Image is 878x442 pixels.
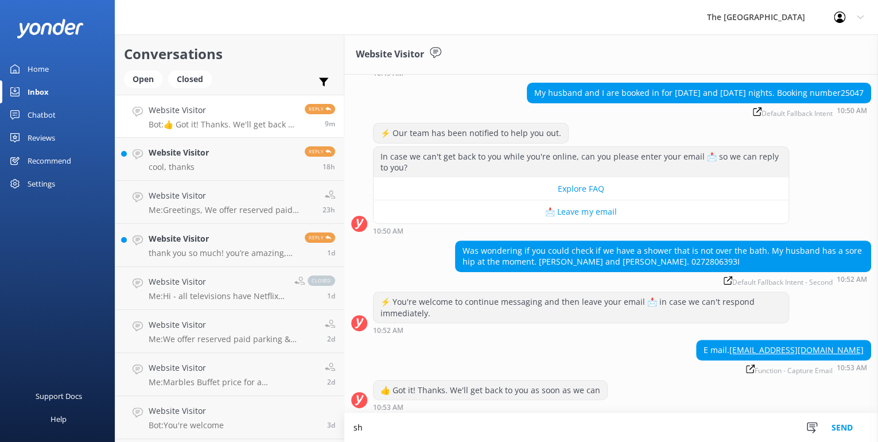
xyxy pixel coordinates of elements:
[149,232,296,245] h4: Website Visitor
[373,326,789,334] div: 10:52am 18-Aug-2025 (UTC +12:00) Pacific/Auckland
[697,340,871,360] div: E mail.
[325,119,335,129] span: 10:53am 18-Aug-2025 (UTC +12:00) Pacific/Auckland
[124,43,335,65] h2: Conversations
[124,72,168,85] a: Open
[374,123,568,143] div: ⚡ Our team has been notified to help you out.
[373,69,476,77] div: 10:49am 18-Aug-2025 (UTC +12:00) Pacific/Auckland
[305,232,335,243] span: Reply
[28,149,71,172] div: Recommend
[837,276,867,286] strong: 10:52 AM
[149,146,209,159] h4: Website Visitor
[327,334,335,344] span: 09:45am 16-Aug-2025 (UTC +12:00) Pacific/Auckland
[696,363,871,374] div: 10:53am 18-Aug-2025 (UTC +12:00) Pacific/Auckland
[50,408,67,431] div: Help
[115,310,344,353] a: Website VisitorMe:We offer reserved paid parking & limited paid EV charging stations at $30/day. ...
[115,396,344,439] a: Website VisitorBot:You're welcome3d
[327,248,335,258] span: 05:45pm 16-Aug-2025 (UTC +12:00) Pacific/Auckland
[28,103,56,126] div: Chatbot
[374,292,788,323] div: ⚡ You're welcome to continue messaging and then leave your email 📩 in case we can't respond immed...
[837,107,867,117] strong: 10:50 AM
[327,377,335,387] span: 03:09pm 15-Aug-2025 (UTC +12:00) Pacific/Auckland
[746,365,833,374] span: Function - Capture Email
[149,362,316,374] h4: Website Visitor
[374,381,607,400] div: 👍 Got it! Thanks. We'll get back to you as soon as we can
[149,319,316,331] h4: Website Visitor
[455,275,871,286] div: 10:52am 18-Aug-2025 (UTC +12:00) Pacific/Auckland
[821,413,864,442] button: Send
[149,377,316,387] p: Me: Marbles Buffet price for a [DEMOGRAPHIC_DATA] is $54.90
[149,276,286,288] h4: Website Visitor
[308,276,335,286] span: closed
[527,83,871,103] div: My husband and I are booked in for [DATE] and [DATE] nights. Booking number25047
[28,172,55,195] div: Settings
[373,70,403,77] strong: 10:49 AM
[115,353,344,396] a: Website VisitorMe:Marbles Buffet price for a [DEMOGRAPHIC_DATA] is $54.902d
[149,119,296,130] p: Bot: 👍 Got it! Thanks. We'll get back to you as soon as we can
[124,71,162,88] div: Open
[149,291,286,301] p: Me: Hi - all televisions have Netflix. Your own account/login is required.
[17,19,83,38] img: yonder-white-logo.png
[373,227,789,235] div: 10:50am 18-Aug-2025 (UTC +12:00) Pacific/Auckland
[36,385,82,408] div: Support Docs
[837,365,867,374] strong: 10:53 AM
[149,162,209,172] p: cool, thanks
[115,95,344,138] a: Website VisitorBot:👍 Got it! Thanks. We'll get back to you as soon as we canReply9m
[373,404,403,411] strong: 10:53 AM
[305,146,335,157] span: Reply
[327,291,335,301] span: 01:41pm 16-Aug-2025 (UTC +12:00) Pacific/Auckland
[374,177,788,200] button: Explore FAQ
[149,420,224,431] p: Bot: You're welcome
[149,104,296,117] h4: Website Visitor
[344,413,878,442] textarea: sh
[373,228,403,235] strong: 10:50 AM
[456,241,871,272] div: Was wondering if you could check if we have a shower that is not over the bath. My husband has a ...
[149,205,314,215] p: Me: Greetings, We offer reserved paid parking & limited paid EV charging stations at $30/day. In ...
[168,72,217,85] a: Closed
[168,71,212,88] div: Closed
[149,189,314,202] h4: Website Visitor
[729,344,864,355] a: [EMAIL_ADDRESS][DOMAIN_NAME]
[149,334,316,344] p: Me: We offer reserved paid parking & limited paid EV charging stations at $30/day. In addition, f...
[356,47,424,62] h3: Website Visitor
[724,276,833,286] span: Default Fallback Intent - Second
[28,126,55,149] div: Reviews
[323,205,335,215] span: 11:34am 17-Aug-2025 (UTC +12:00) Pacific/Auckland
[115,224,344,267] a: Website Visitorthank you so much! you’re amazing, have a wonderful evening!Reply1d
[323,162,335,172] span: 04:09pm 17-Aug-2025 (UTC +12:00) Pacific/Auckland
[373,327,403,334] strong: 10:52 AM
[115,181,344,224] a: Website VisitorMe:Greetings, We offer reserved paid parking & limited paid EV charging stations a...
[149,405,224,417] h4: Website Visitor
[115,138,344,181] a: Website Visitorcool, thanksReply18h
[374,200,788,223] button: 📩 Leave my email
[374,147,788,177] div: In case we can't get back to you while you're online, can you please enter your email 📩 so we can...
[373,403,608,411] div: 10:53am 18-Aug-2025 (UTC +12:00) Pacific/Auckland
[28,57,49,80] div: Home
[115,267,344,310] a: Website VisitorMe:Hi - all televisions have Netflix. Your own account/login is required.closed1d
[305,104,335,114] span: Reply
[327,420,335,430] span: 02:23pm 14-Aug-2025 (UTC +12:00) Pacific/Auckland
[753,107,833,117] span: Default Fallback Intent
[149,248,296,258] p: thank you so much! you’re amazing, have a wonderful evening!
[527,106,871,117] div: 10:50am 18-Aug-2025 (UTC +12:00) Pacific/Auckland
[28,80,49,103] div: Inbox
